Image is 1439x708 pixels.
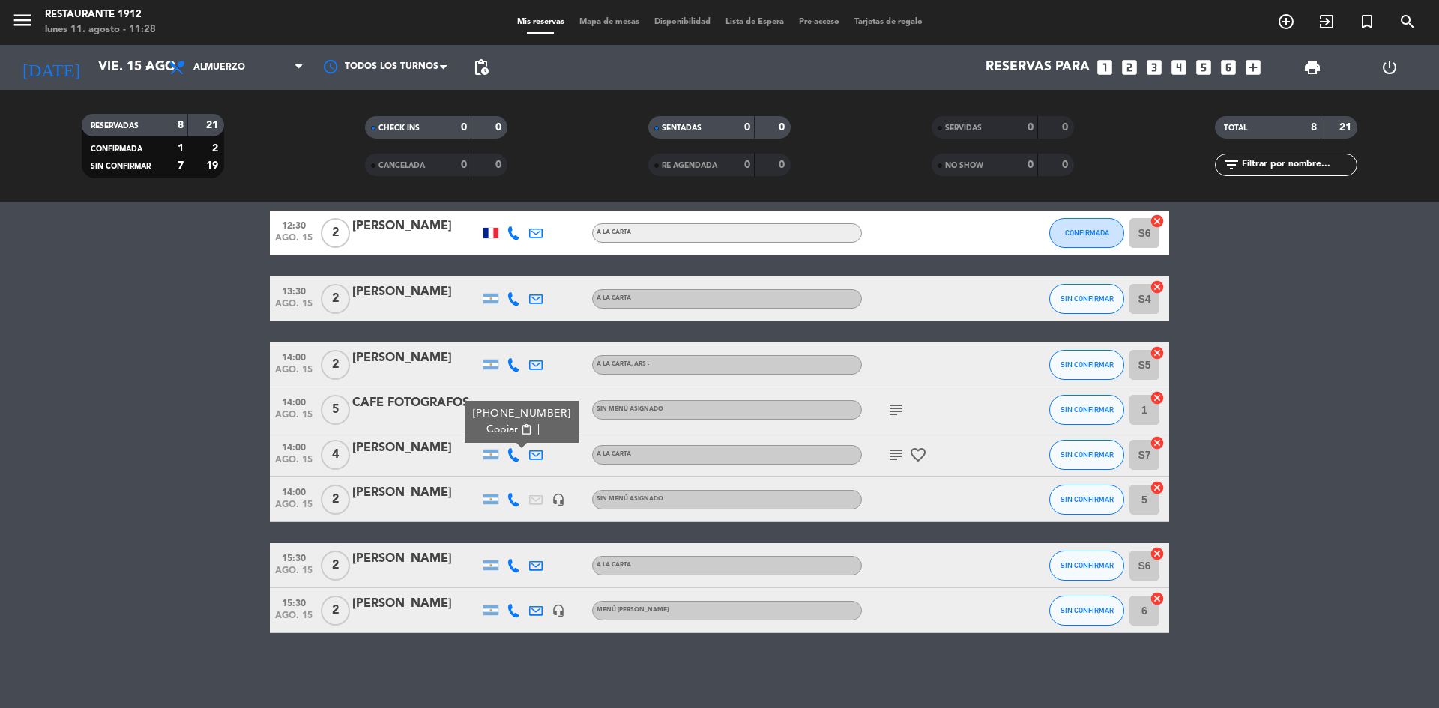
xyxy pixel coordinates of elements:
[887,446,905,464] i: subject
[275,611,313,628] span: ago. 15
[779,122,788,133] strong: 0
[321,395,350,425] span: 5
[1065,229,1109,237] span: CONFIRMADA
[1351,45,1428,90] div: LOG OUT
[887,401,905,419] i: subject
[779,160,788,170] strong: 0
[552,604,565,617] i: headset_mic
[1311,122,1317,133] strong: 8
[178,120,184,130] strong: 8
[847,18,930,26] span: Tarjetas de regalo
[275,348,313,365] span: 14:00
[352,594,480,614] div: [PERSON_NAME]
[11,9,34,31] i: menu
[597,229,631,235] span: A LA CARTA
[275,593,313,611] span: 15:30
[1061,294,1114,303] span: SIN CONFIRMAR
[597,406,663,412] span: Sin menú asignado
[1150,480,1165,495] i: cancel
[1381,58,1399,76] i: power_settings_new
[275,438,313,455] span: 14:00
[275,393,313,410] span: 14:00
[1399,13,1417,31] i: search
[472,58,490,76] span: pending_actions
[461,160,467,170] strong: 0
[275,233,313,250] span: ago. 15
[744,122,750,133] strong: 0
[352,393,480,413] div: CAFE FOTOGRAFOS
[662,124,702,132] span: SENTADAS
[275,548,313,566] span: 15:30
[1150,591,1165,606] i: cancel
[597,361,649,367] span: A LA CARTA
[1049,485,1124,515] button: SIN CONFIRMAR
[1240,157,1357,173] input: Filtrar por nombre...
[1339,122,1354,133] strong: 21
[552,493,565,506] i: headset_mic
[597,607,669,613] span: MENÚ [PERSON_NAME]
[1049,440,1124,470] button: SIN CONFIRMAR
[352,348,480,368] div: [PERSON_NAME]
[321,440,350,470] span: 4
[986,60,1090,75] span: Reservas para
[275,365,313,382] span: ago. 15
[1150,214,1165,229] i: cancel
[1049,284,1124,314] button: SIN CONFIRMAR
[45,7,156,22] div: Restaurante 1912
[718,18,791,26] span: Lista de Espera
[378,124,420,132] span: CHECK INS
[212,143,221,154] strong: 2
[275,455,313,472] span: ago. 15
[352,217,480,236] div: [PERSON_NAME]
[139,58,157,76] i: arrow_drop_down
[1358,13,1376,31] i: turned_in_not
[193,62,245,73] span: Almuerzo
[321,596,350,626] span: 2
[206,120,221,130] strong: 21
[1049,218,1124,248] button: CONFIRMADA
[11,9,34,37] button: menu
[321,551,350,581] span: 2
[1169,58,1189,77] i: looks_4
[275,410,313,427] span: ago. 15
[1150,279,1165,294] i: cancel
[647,18,718,26] span: Disponibilidad
[1062,122,1071,133] strong: 0
[461,122,467,133] strong: 0
[597,496,663,502] span: Sin menú asignado
[945,162,983,169] span: NO SHOW
[275,482,313,500] span: 14:00
[1150,345,1165,360] i: cancel
[45,22,156,37] div: lunes 11. agosto - 11:28
[1028,122,1034,133] strong: 0
[510,18,572,26] span: Mis reservas
[206,160,221,171] strong: 19
[1061,606,1114,614] span: SIN CONFIRMAR
[791,18,847,26] span: Pre-acceso
[321,350,350,380] span: 2
[1224,124,1247,132] span: TOTAL
[1219,58,1238,77] i: looks_6
[91,145,142,153] span: CONFIRMADA
[945,124,982,132] span: SERVIDAS
[178,160,184,171] strong: 7
[1150,390,1165,405] i: cancel
[1049,551,1124,581] button: SIN CONFIRMAR
[1049,596,1124,626] button: SIN CONFIRMAR
[631,361,649,367] span: , ARS -
[1061,561,1114,569] span: SIN CONFIRMAR
[1120,58,1139,77] i: looks_two
[352,438,480,458] div: [PERSON_NAME]
[1061,450,1114,459] span: SIN CONFIRMAR
[1150,435,1165,450] i: cancel
[521,424,532,435] span: content_paste
[1049,395,1124,425] button: SIN CONFIRMAR
[572,18,647,26] span: Mapa de mesas
[1061,360,1114,369] span: SIN CONFIRMAR
[473,406,571,422] div: [PHONE_NUMBER]
[1277,13,1295,31] i: add_circle_outline
[1095,58,1114,77] i: looks_one
[744,160,750,170] strong: 0
[495,122,504,133] strong: 0
[1303,58,1321,76] span: print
